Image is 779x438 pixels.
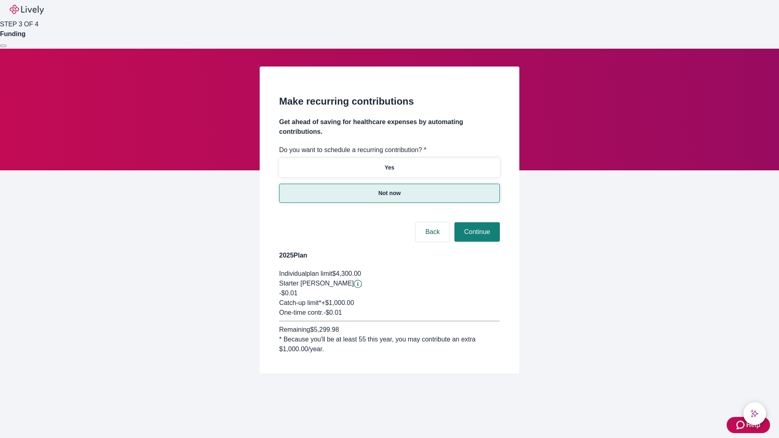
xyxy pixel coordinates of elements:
span: $4,300.00 [332,270,361,277]
span: + $1,000.00 [321,299,354,306]
label: Do you want to schedule a recurring contribution? * [279,145,426,155]
img: Lively [10,5,44,15]
span: Starter [PERSON_NAME] [279,280,354,287]
button: Zendesk support iconHelp [727,417,770,433]
span: Remaining [279,326,310,333]
p: Not now [378,189,400,198]
button: Lively will contribute $0.01 to establish your account [354,280,362,288]
svg: Starter penny details [354,280,362,288]
button: Back [415,222,450,242]
div: * Because you'll be at least 55 this year, you may contribute an extra $1,000.00 /year. [279,335,500,354]
span: One-time contr. [279,309,323,316]
button: Continue [454,222,500,242]
button: Not now [279,184,500,203]
button: Yes [279,158,500,177]
span: - $0.01 [323,309,342,316]
svg: Lively AI Assistant [751,410,759,418]
h4: Get ahead of saving for healthcare expenses by automating contributions. [279,117,500,137]
h4: 2025 Plan [279,251,500,260]
p: Yes [385,163,394,172]
span: Individual plan limit [279,270,332,277]
span: Catch-up limit* [279,299,321,306]
h2: Make recurring contributions [279,94,500,109]
span: $5,299.98 [310,326,339,333]
svg: Zendesk support icon [736,420,746,430]
button: chat [743,402,766,425]
span: -$0.01 [279,290,297,296]
span: Help [746,420,760,430]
